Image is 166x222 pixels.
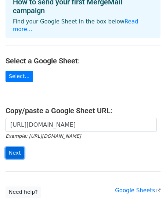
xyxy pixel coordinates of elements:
[129,187,166,222] iframe: Chat Widget
[6,133,81,139] small: Example: [URL][DOMAIN_NAME]
[13,18,138,33] a: Read more...
[115,187,160,194] a: Google Sheets
[13,18,153,33] p: Find your Google Sheet in the box below
[6,56,160,65] h4: Select a Google Sheet:
[6,118,157,132] input: Paste your Google Sheet URL here
[6,186,41,198] a: Need help?
[6,147,24,159] input: Next
[6,71,33,82] a: Select...
[6,106,160,115] h4: Copy/paste a Google Sheet URL:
